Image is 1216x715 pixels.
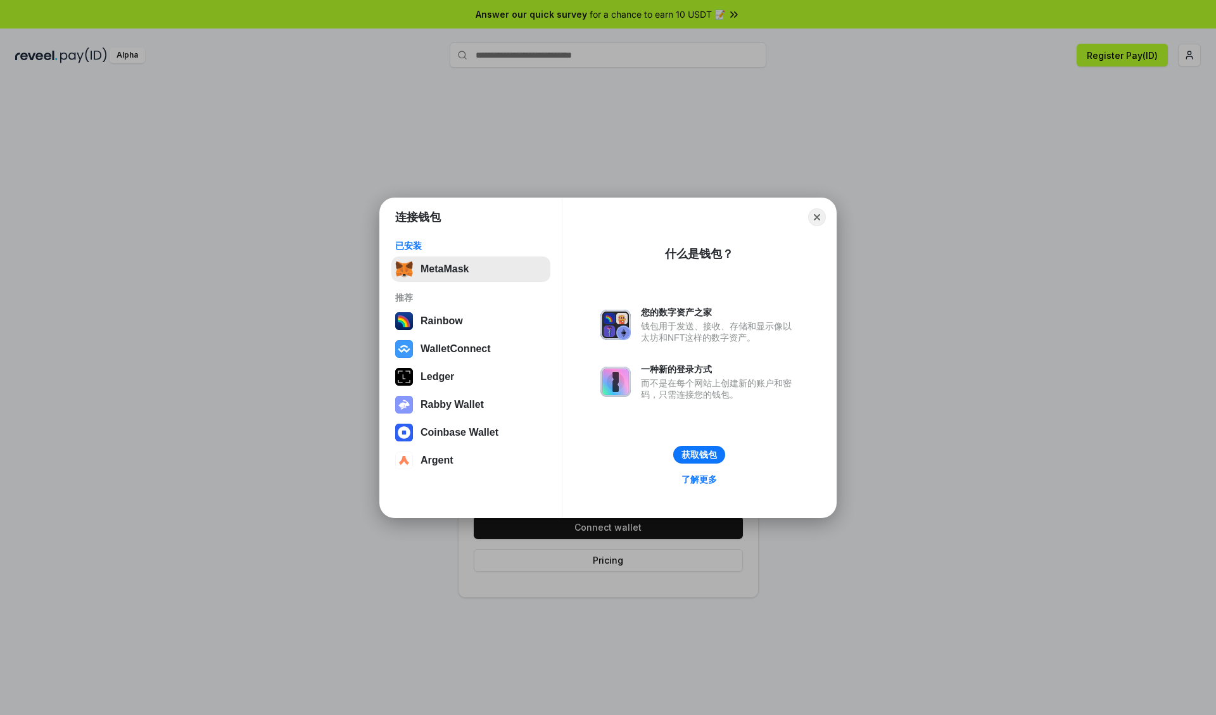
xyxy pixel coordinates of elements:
[395,210,441,225] h1: 连接钱包
[395,452,413,469] img: svg+xml,%3Csvg%20width%3D%2228%22%20height%3D%2228%22%20viewBox%3D%220%200%2028%2028%22%20fill%3D...
[641,364,798,375] div: 一种新的登录方式
[395,424,413,441] img: svg+xml,%3Csvg%20width%3D%2228%22%20height%3D%2228%22%20viewBox%3D%220%200%2028%2028%22%20fill%3D...
[395,368,413,386] img: svg+xml,%3Csvg%20xmlns%3D%22http%3A%2F%2Fwww.w3.org%2F2000%2Fsvg%22%20width%3D%2228%22%20height%3...
[391,256,550,282] button: MetaMask
[681,449,717,460] div: 获取钱包
[391,336,550,362] button: WalletConnect
[641,377,798,400] div: 而不是在每个网站上创建新的账户和密码，只需连接您的钱包。
[391,420,550,445] button: Coinbase Wallet
[395,260,413,278] img: svg+xml,%3Csvg%20fill%3D%22none%22%20height%3D%2233%22%20viewBox%3D%220%200%2035%2033%22%20width%...
[808,208,826,226] button: Close
[421,427,498,438] div: Coinbase Wallet
[421,399,484,410] div: Rabby Wallet
[681,474,717,485] div: 了解更多
[391,448,550,473] button: Argent
[665,246,733,262] div: 什么是钱包？
[641,320,798,343] div: 钱包用于发送、接收、存储和显示像以太坊和NFT这样的数字资产。
[421,455,453,466] div: Argent
[395,312,413,330] img: svg+xml,%3Csvg%20width%3D%22120%22%20height%3D%22120%22%20viewBox%3D%220%200%20120%20120%22%20fil...
[600,310,631,340] img: svg+xml,%3Csvg%20xmlns%3D%22http%3A%2F%2Fwww.w3.org%2F2000%2Fsvg%22%20fill%3D%22none%22%20viewBox...
[421,315,463,327] div: Rainbow
[395,240,547,251] div: 已安装
[395,340,413,358] img: svg+xml,%3Csvg%20width%3D%2228%22%20height%3D%2228%22%20viewBox%3D%220%200%2028%2028%22%20fill%3D...
[395,396,413,414] img: svg+xml,%3Csvg%20xmlns%3D%22http%3A%2F%2Fwww.w3.org%2F2000%2Fsvg%22%20fill%3D%22none%22%20viewBox...
[391,392,550,417] button: Rabby Wallet
[391,364,550,389] button: Ledger
[641,307,798,318] div: 您的数字资产之家
[600,367,631,397] img: svg+xml,%3Csvg%20xmlns%3D%22http%3A%2F%2Fwww.w3.org%2F2000%2Fsvg%22%20fill%3D%22none%22%20viewBox...
[395,292,547,303] div: 推荐
[391,308,550,334] button: Rainbow
[421,263,469,275] div: MetaMask
[421,371,454,383] div: Ledger
[421,343,491,355] div: WalletConnect
[674,471,725,488] a: 了解更多
[673,446,725,464] button: 获取钱包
